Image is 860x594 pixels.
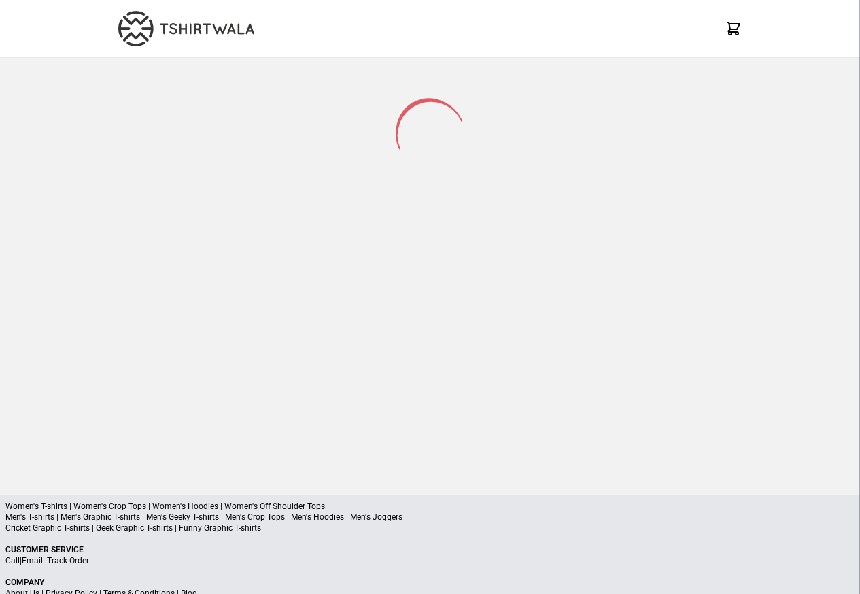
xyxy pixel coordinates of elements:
[5,577,855,588] p: Company
[5,523,855,533] p: Cricket Graphic T-shirts | Geek Graphic T-shirts | Funny Graphic T-shirts |
[5,512,855,523] p: Men's T-shirts | Men's Graphic T-shirts | Men's Geeky T-shirts | Men's Crop Tops | Men's Hoodies ...
[5,501,855,512] p: Women's T-shirts | Women's Crop Tops | Women's Hoodies | Women's Off Shoulder Tops
[5,544,855,555] p: Customer Service
[5,555,855,566] p: | |
[5,556,20,565] a: Call
[47,556,89,565] a: Track Order
[22,556,43,565] a: Email
[118,11,254,46] img: TW-LOGO-400-104.png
